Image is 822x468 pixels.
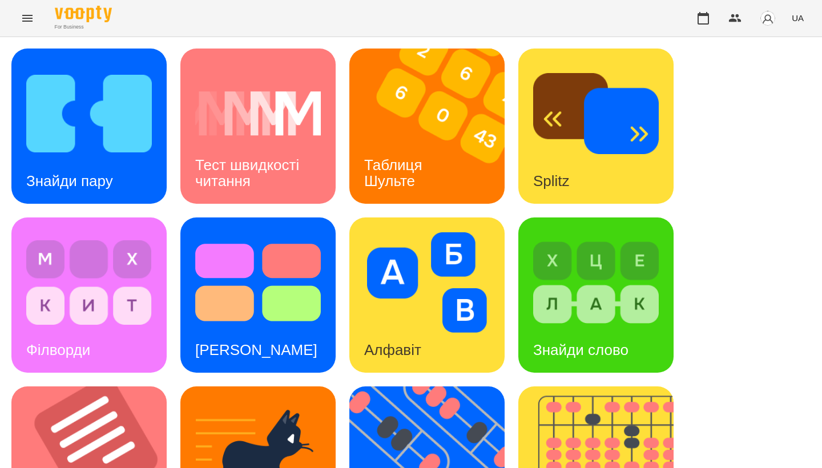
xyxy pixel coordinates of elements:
[518,49,674,204] a: SplitzSplitz
[518,217,674,373] a: Знайди словоЗнайди слово
[195,156,303,189] h3: Тест швидкості читання
[533,341,628,358] h3: Знайди слово
[349,217,505,373] a: АлфавітАлфавіт
[364,341,421,358] h3: Алфавіт
[349,49,505,204] a: Таблиця ШультеТаблиця Шульте
[792,12,804,24] span: UA
[364,232,490,333] img: Алфавіт
[195,232,321,333] img: Тест Струпа
[11,217,167,373] a: ФілвордиФілворди
[11,49,167,204] a: Знайди паруЗнайди пару
[180,217,336,373] a: Тест Струпа[PERSON_NAME]
[26,63,152,164] img: Знайди пару
[14,5,41,32] button: Menu
[349,49,519,204] img: Таблиця Шульте
[195,341,317,358] h3: [PERSON_NAME]
[55,23,112,31] span: For Business
[760,10,776,26] img: avatar_s.png
[533,232,659,333] img: Знайди слово
[26,232,152,333] img: Філворди
[787,7,808,29] button: UA
[364,156,426,189] h3: Таблиця Шульте
[533,63,659,164] img: Splitz
[195,63,321,164] img: Тест швидкості читання
[55,6,112,22] img: Voopty Logo
[533,172,570,189] h3: Splitz
[26,172,113,189] h3: Знайди пару
[180,49,336,204] a: Тест швидкості читанняТест швидкості читання
[26,341,90,358] h3: Філворди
